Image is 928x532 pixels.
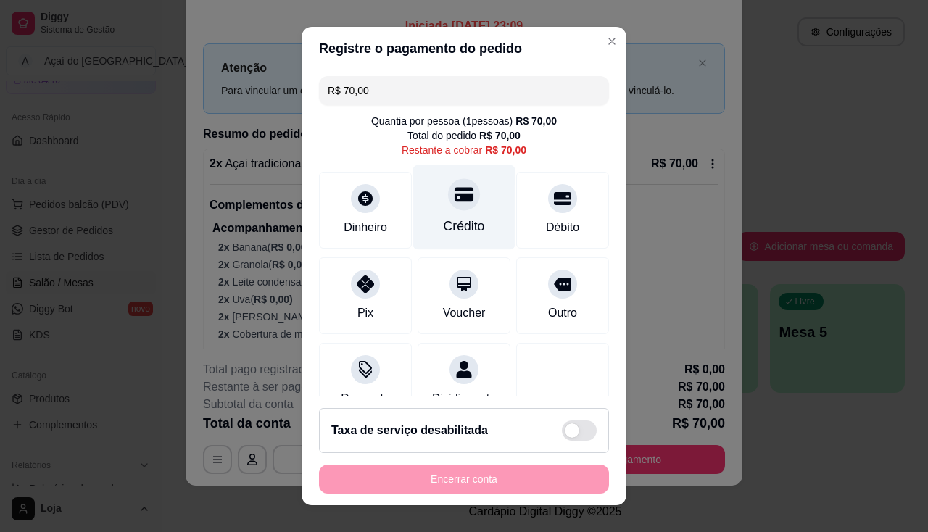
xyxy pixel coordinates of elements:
[443,304,486,322] div: Voucher
[371,114,557,128] div: Quantia por pessoa ( 1 pessoas)
[331,422,488,439] h2: Taxa de serviço desabilitada
[479,128,521,143] div: R$ 70,00
[341,390,390,407] div: Desconto
[600,30,623,53] button: Close
[485,143,526,157] div: R$ 70,00
[357,304,373,322] div: Pix
[546,219,579,236] div: Débito
[402,143,526,157] div: Restante a cobrar
[548,304,577,322] div: Outro
[328,76,600,105] input: Ex.: hambúrguer de cordeiro
[432,390,496,407] div: Dividir conta
[344,219,387,236] div: Dinheiro
[407,128,521,143] div: Total do pedido
[444,217,485,236] div: Crédito
[515,114,557,128] div: R$ 70,00
[302,27,626,70] header: Registre o pagamento do pedido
